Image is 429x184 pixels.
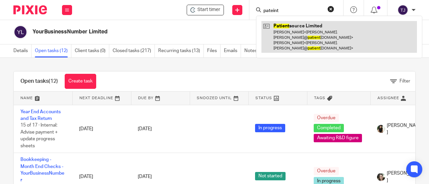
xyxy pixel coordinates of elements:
[13,44,32,57] a: Details
[113,44,155,57] a: Closed tasks (217)
[33,28,266,35] h2: YourBusinessNumber Limited
[314,124,344,132] span: Completed
[207,44,221,57] a: Files
[65,74,96,89] a: Create task
[377,173,385,181] img: barbara-raine-.jpg
[255,96,272,100] span: Status
[314,134,362,142] span: Awaiting R&D figure
[387,170,422,184] span: [PERSON_NAME]
[13,25,27,39] img: svg%3E
[314,114,339,122] span: Overdue
[224,44,241,57] a: Emails
[387,122,422,136] span: [PERSON_NAME]
[13,5,47,14] img: Pixie
[314,96,325,100] span: Tags
[263,8,323,14] input: Search
[327,6,334,12] button: Clear
[49,78,58,84] span: (12)
[20,157,64,182] a: Bookkeeping - Month End Checks - YourBusinessNumber
[244,44,267,57] a: Notes (0)
[138,127,152,131] span: [DATE]
[197,6,220,13] span: Start timer
[377,125,385,133] img: Janice%20Tang.jpeg
[187,5,224,15] div: YourBusinessNumber Limited
[314,167,339,175] span: Overdue
[72,105,131,153] td: [DATE]
[35,44,71,57] a: Open tasks (12)
[75,44,109,57] a: Client tasks (0)
[158,44,204,57] a: Recurring tasks (13)
[400,79,410,83] span: Filter
[397,5,408,15] img: svg%3E
[255,124,285,132] span: In progress
[197,96,232,100] span: Snoozed Until
[20,110,61,121] a: Year End Accounts and Tax Return
[255,172,286,180] span: Not started
[20,78,58,85] h1: Open tasks
[138,175,152,179] span: [DATE]
[20,123,58,148] span: 15 of 17 · Internal: Advise payment + update progress sheets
